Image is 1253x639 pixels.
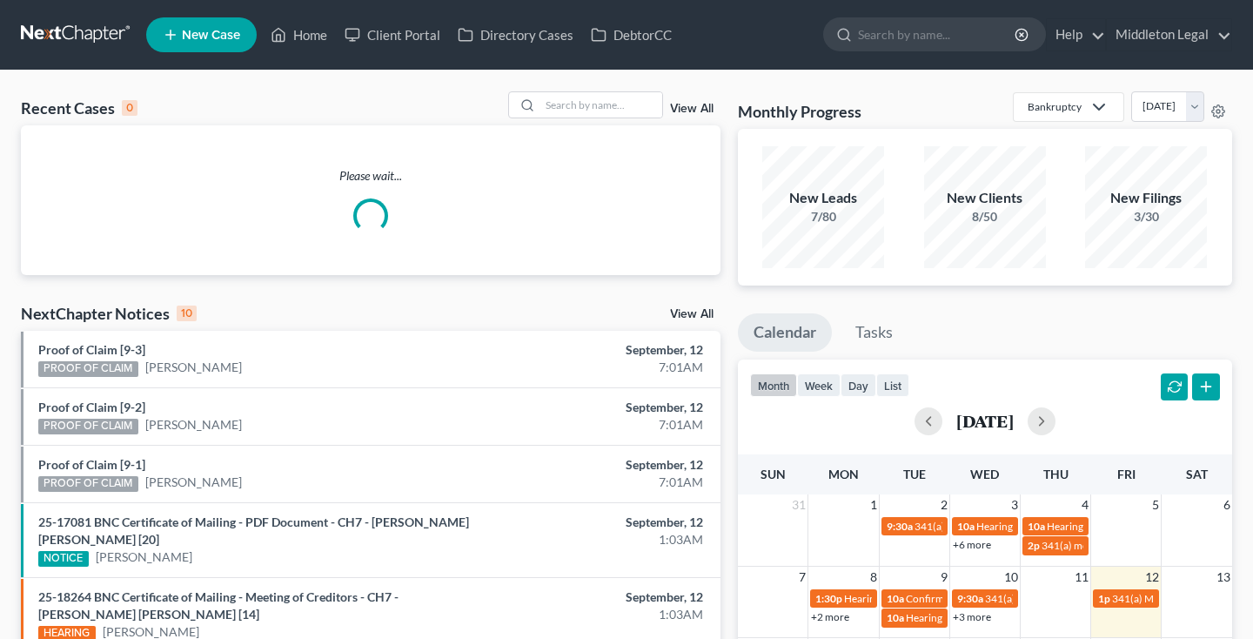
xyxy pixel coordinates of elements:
[956,412,1014,430] h2: [DATE]
[38,589,399,622] a: 25-18264 BNC Certificate of Mailing - Meeting of Creditors - CH7 - [PERSON_NAME] [PERSON_NAME] [14]
[336,19,449,50] a: Client Portal
[970,467,999,481] span: Wed
[38,419,138,434] div: PROOF OF CLAIM
[815,592,842,605] span: 1:30p
[492,341,702,359] div: September, 12
[38,361,138,377] div: PROOF OF CLAIM
[492,589,702,606] div: September, 12
[177,306,197,321] div: 10
[492,399,702,416] div: September, 12
[21,167,720,185] p: Please wait...
[1186,467,1208,481] span: Sat
[868,494,879,515] span: 1
[145,416,242,434] a: [PERSON_NAME]
[492,416,702,434] div: 7:01AM
[38,551,89,567] div: NOTICE
[761,467,786,481] span: Sun
[738,101,861,122] h3: Monthly Progress
[670,308,714,320] a: View All
[492,606,702,623] div: 1:03AM
[21,303,197,324] div: NextChapter Notices
[939,567,949,588] span: 9
[540,92,662,118] input: Search by name...
[762,188,884,208] div: New Leads
[1085,208,1207,225] div: 3/30
[492,456,702,474] div: September, 12
[858,18,1017,50] input: Search by name...
[492,514,702,531] div: September, 12
[1150,494,1161,515] span: 5
[903,467,926,481] span: Tue
[868,567,879,588] span: 8
[887,592,904,605] span: 10a
[1117,467,1136,481] span: Fri
[38,457,145,472] a: Proof of Claim [9-1]
[1009,494,1020,515] span: 3
[1028,99,1082,114] div: Bankruptcy
[38,400,145,414] a: Proof of Claim [9-2]
[1028,539,1040,552] span: 2p
[145,474,242,491] a: [PERSON_NAME]
[1085,188,1207,208] div: New Filings
[1222,494,1232,515] span: 6
[840,313,908,352] a: Tasks
[1047,520,1183,533] span: Hearing for [PERSON_NAME]
[1098,592,1110,605] span: 1p
[797,373,841,397] button: week
[876,373,909,397] button: list
[797,567,807,588] span: 7
[762,208,884,225] div: 7/80
[811,610,849,623] a: +2 more
[582,19,680,50] a: DebtorCC
[96,548,192,566] a: [PERSON_NAME]
[38,342,145,357] a: Proof of Claim [9-3]
[492,531,702,548] div: 1:03AM
[915,520,1082,533] span: 341(a) meeting for [PERSON_NAME]
[844,592,980,605] span: Hearing for [PERSON_NAME]
[38,515,469,547] a: 25-17081 BNC Certificate of Mailing - PDF Document - CH7 - [PERSON_NAME] [PERSON_NAME] [20]
[887,611,904,624] span: 10a
[262,19,336,50] a: Home
[790,494,807,515] span: 31
[887,520,913,533] span: 9:30a
[182,29,240,42] span: New Case
[1143,567,1161,588] span: 12
[906,611,1042,624] span: Hearing for [PERSON_NAME]
[38,476,138,492] div: PROOF OF CLAIM
[1047,19,1105,50] a: Help
[924,188,1046,208] div: New Clients
[957,520,975,533] span: 10a
[492,359,702,376] div: 7:01AM
[492,474,702,491] div: 7:01AM
[1043,467,1069,481] span: Thu
[670,103,714,115] a: View All
[750,373,797,397] button: month
[1002,567,1020,588] span: 10
[924,208,1046,225] div: 8/50
[145,359,242,376] a: [PERSON_NAME]
[449,19,582,50] a: Directory Cases
[21,98,137,118] div: Recent Cases
[122,100,137,116] div: 0
[953,538,991,551] a: +6 more
[953,610,991,623] a: +3 more
[1215,567,1232,588] span: 13
[1042,539,1209,552] span: 341(a) meeting for [PERSON_NAME]
[976,520,1112,533] span: Hearing for [PERSON_NAME]
[985,592,1153,605] span: 341(a) meeting for [PERSON_NAME]
[1073,567,1090,588] span: 11
[906,592,1103,605] span: Confirmation hearing for [PERSON_NAME]
[841,373,876,397] button: day
[957,592,983,605] span: 9:30a
[1028,520,1045,533] span: 10a
[939,494,949,515] span: 2
[1107,19,1231,50] a: Middleton Legal
[738,313,832,352] a: Calendar
[828,467,859,481] span: Mon
[1080,494,1090,515] span: 4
